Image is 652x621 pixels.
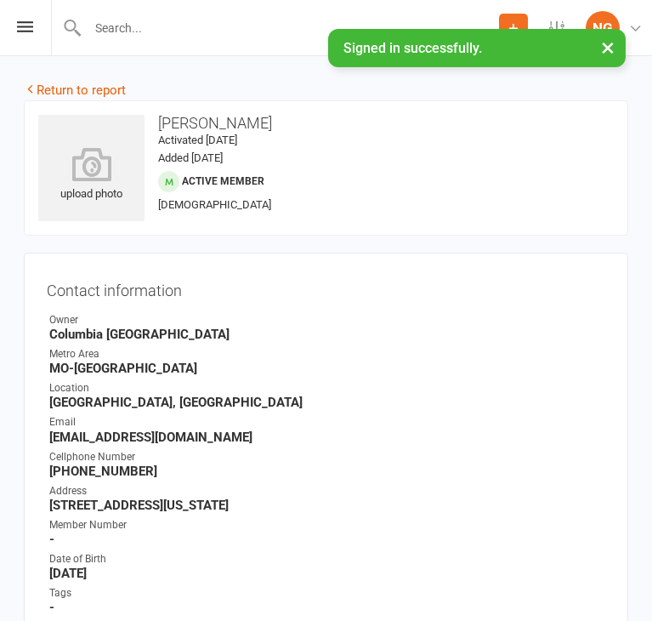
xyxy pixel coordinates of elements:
[49,414,605,430] div: Email
[47,276,605,299] h3: Contact information
[49,517,605,533] div: Member Number
[49,498,605,513] strong: [STREET_ADDRESS][US_STATE]
[38,147,145,203] div: upload photo
[49,361,605,376] strong: MO-[GEOGRAPHIC_DATA]
[49,551,605,567] div: Date of Birth
[24,83,126,98] a: Return to report
[49,430,605,445] strong: [EMAIL_ADDRESS][DOMAIN_NAME]
[49,327,605,342] strong: Columbia [GEOGRAPHIC_DATA]
[49,395,605,410] strong: [GEOGRAPHIC_DATA], [GEOGRAPHIC_DATA]
[49,600,605,615] strong: -
[49,585,605,601] div: Tags
[49,449,605,465] div: Cellphone Number
[49,346,605,362] div: Metro Area
[49,312,605,328] div: Owner
[82,16,499,40] input: Search...
[49,380,605,396] div: Location
[49,483,605,499] div: Address
[49,566,605,581] strong: [DATE]
[49,464,605,479] strong: [PHONE_NUMBER]
[49,532,605,547] strong: -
